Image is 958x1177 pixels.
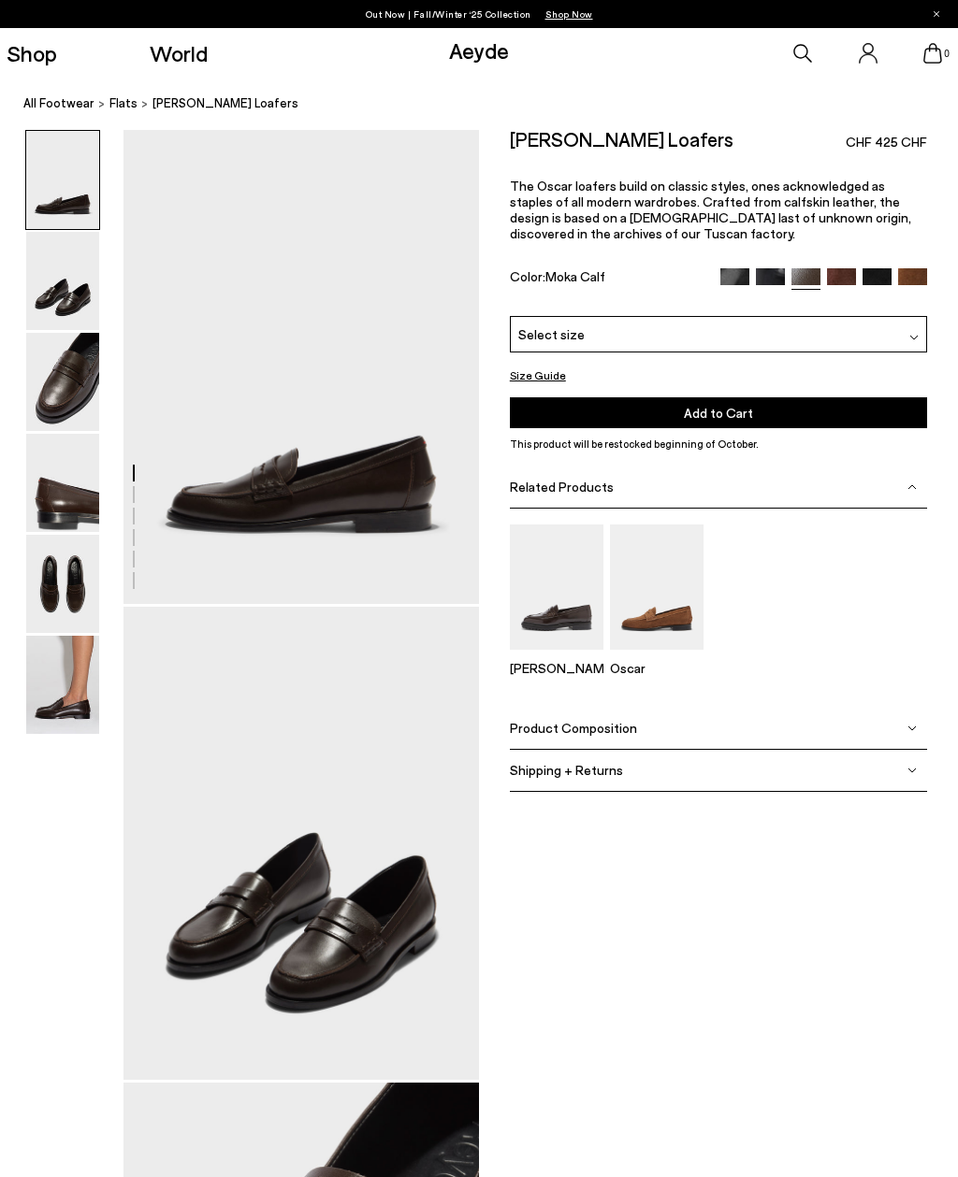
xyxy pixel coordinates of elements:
[510,397,927,428] button: Add to Cart
[510,720,637,736] span: Product Composition
[518,324,585,344] span: Select size
[109,93,138,113] a: flats
[26,232,99,330] img: Oscar Leather Loafers - Image 2
[449,36,509,64] a: Aeyde
[510,178,911,241] span: The Oscar loafers build on classic styles, ones acknowledged as staples of all modern wardrobes. ...
[510,660,603,676] p: [PERSON_NAME]
[610,637,704,676] a: Oscar Suede Loafers Oscar
[510,436,927,452] p: This product will be restocked beginning of October.
[26,535,99,633] img: Oscar Leather Loafers - Image 5
[907,766,917,775] img: svg%3E
[510,762,623,778] span: Shipping + Returns
[923,43,942,64] a: 0
[26,131,99,229] img: Oscar Leather Loafers - Image 1
[510,524,603,649] img: Leon Loafers
[510,268,707,290] div: Color:
[684,405,753,421] span: Add to Cart
[23,79,958,130] nav: breadcrumb
[26,636,99,734] img: Oscar Leather Loafers - Image 6
[909,333,919,342] img: svg%3E
[610,524,704,649] img: Oscar Suede Loafers
[610,660,704,676] p: Oscar
[942,49,951,59] span: 0
[907,482,917,492] img: svg%3E
[510,637,603,676] a: Leon Loafers [PERSON_NAME]
[23,93,94,113] a: All Footwear
[7,42,57,65] a: Shop
[152,93,298,113] span: [PERSON_NAME] Loafers
[846,133,927,151] span: CHF 425 CHF
[150,42,208,65] a: World
[510,366,566,384] button: Size Guide
[26,434,99,532] img: Oscar Leather Loafers - Image 4
[907,724,917,733] img: svg%3E
[109,95,138,110] span: flats
[26,333,99,431] img: Oscar Leather Loafers - Image 3
[510,479,614,495] span: Related Products
[545,268,605,284] span: Moka Calf
[545,8,593,20] span: Navigate to /collections/new-in
[510,130,733,149] h2: [PERSON_NAME] Loafers
[366,5,593,23] p: Out Now | Fall/Winter ‘25 Collection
